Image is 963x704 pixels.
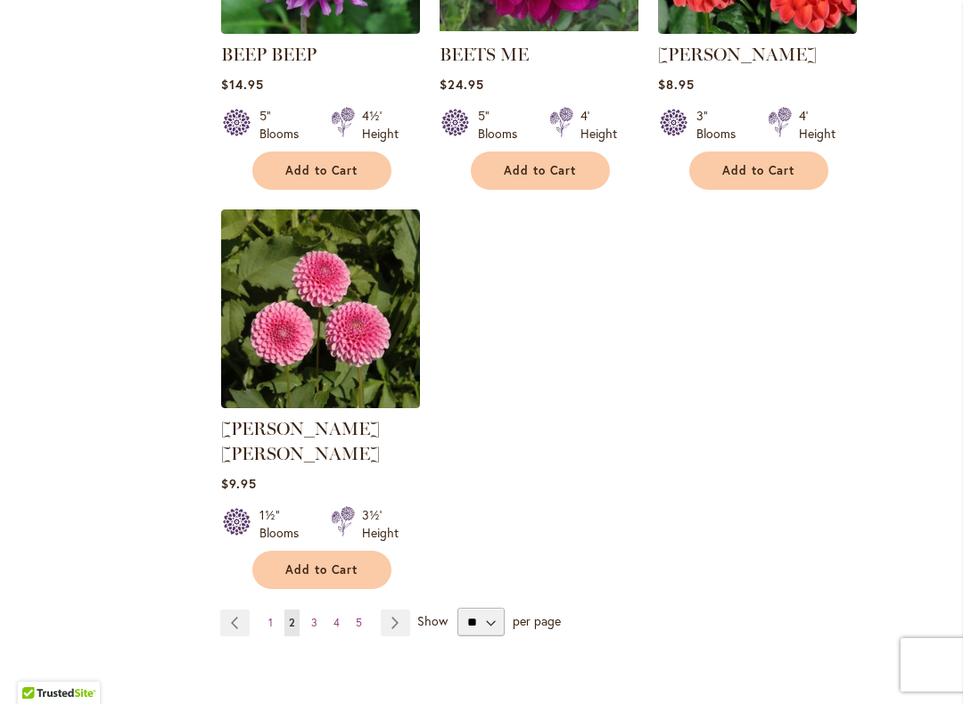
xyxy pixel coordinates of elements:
span: $9.95 [221,475,257,492]
span: $14.95 [221,76,264,93]
a: 1 [264,610,277,636]
span: Add to Cart [285,163,358,178]
span: 5 [356,616,362,629]
span: Add to Cart [285,562,358,577]
span: 2 [289,616,295,629]
div: 4' Height [799,107,835,143]
a: 4 [329,610,344,636]
span: $24.95 [440,76,484,93]
span: 1 [268,616,273,629]
button: Add to Cart [252,151,391,190]
a: BEEP BEEP [221,44,317,65]
button: Add to Cart [252,551,391,589]
a: BEETS ME [440,20,638,37]
span: 4 [333,616,340,629]
div: 4' Height [580,107,617,143]
button: Add to Cart [689,151,828,190]
span: $8.95 [658,76,695,93]
a: [PERSON_NAME] [PERSON_NAME] [221,418,380,464]
span: Add to Cart [722,163,795,178]
span: Show [417,612,448,629]
a: 3 [307,610,322,636]
div: 5" Blooms [478,107,528,143]
img: BETTY ANNE [221,209,420,408]
span: 3 [311,616,317,629]
button: Add to Cart [471,151,610,190]
div: 3½' Height [362,506,399,542]
a: BEETS ME [440,44,529,65]
a: BENJAMIN MATTHEW [658,20,857,37]
a: BETTY ANNE [221,395,420,412]
div: 1½" Blooms [259,506,309,542]
a: [PERSON_NAME] [658,44,817,65]
div: 5" Blooms [259,107,309,143]
a: BEEP BEEP [221,20,420,37]
div: 4½' Height [362,107,399,143]
iframe: Launch Accessibility Center [13,641,63,691]
span: Add to Cart [504,163,577,178]
span: per page [513,612,561,629]
div: 3" Blooms [696,107,746,143]
a: 5 [351,610,366,636]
